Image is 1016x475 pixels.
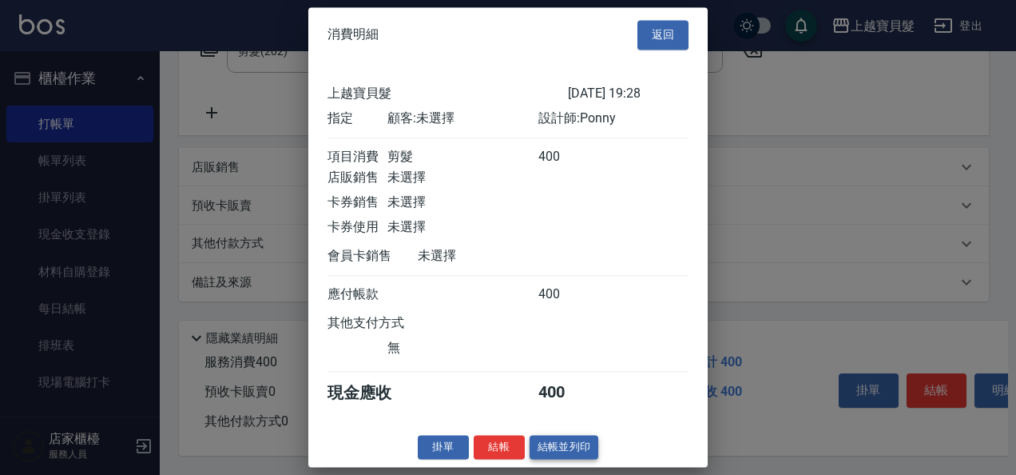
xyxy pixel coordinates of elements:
div: 卡券銷售 [327,194,387,211]
div: 設計師: Ponny [538,110,689,127]
div: 未選擇 [387,219,538,236]
button: 結帳 [474,435,525,460]
div: 會員卡銷售 [327,248,418,265]
div: 無 [387,340,538,357]
span: 消費明細 [327,27,379,43]
div: 剪髮 [387,149,538,166]
div: [DATE] 19:28 [568,86,689,102]
div: 其他支付方式 [327,315,448,332]
div: 400 [538,286,598,303]
div: 卡券使用 [327,219,387,236]
div: 400 [538,382,598,404]
div: 未選擇 [418,248,568,265]
div: 項目消費 [327,149,387,166]
div: 店販銷售 [327,170,387,186]
div: 現金應收 [327,382,418,404]
div: 上越寶貝髮 [327,86,568,102]
button: 掛單 [418,435,469,460]
div: 400 [538,149,598,166]
button: 結帳並列印 [530,435,599,460]
div: 未選擇 [387,194,538,211]
button: 返回 [637,20,689,50]
div: 指定 [327,110,387,127]
div: 應付帳款 [327,286,387,303]
div: 未選擇 [387,170,538,186]
div: 顧客: 未選擇 [387,110,538,127]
